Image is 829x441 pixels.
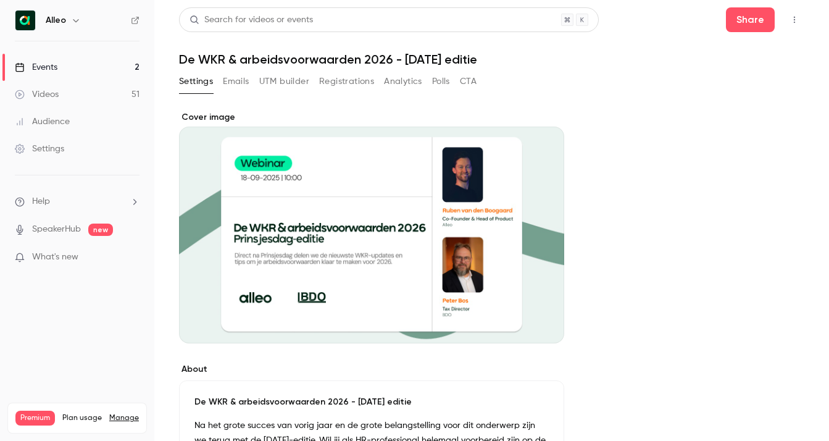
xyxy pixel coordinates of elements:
[15,115,70,128] div: Audience
[15,411,55,426] span: Premium
[109,413,139,423] a: Manage
[179,111,564,343] section: Cover image
[15,195,140,208] li: help-dropdown-opener
[259,72,309,91] button: UTM builder
[432,72,450,91] button: Polls
[32,195,50,208] span: Help
[179,72,213,91] button: Settings
[32,251,78,264] span: What's new
[15,10,35,30] img: Alleo
[125,252,140,263] iframe: Noticeable Trigger
[179,111,564,124] label: Cover image
[190,14,313,27] div: Search for videos or events
[384,72,422,91] button: Analytics
[15,88,59,101] div: Videos
[319,72,374,91] button: Registrations
[62,413,102,423] span: Plan usage
[15,61,57,73] div: Events
[223,72,249,91] button: Emails
[88,224,113,236] span: new
[15,143,64,155] div: Settings
[726,7,775,32] button: Share
[46,14,66,27] h6: Alleo
[194,396,549,408] p: De WKR & arbeidsvoorwaarden 2026 - [DATE] editie
[460,72,477,91] button: CTA
[32,223,81,236] a: SpeakerHub
[179,52,804,67] h1: De WKR & arbeidsvoorwaarden 2026 - [DATE] editie
[179,363,564,376] label: About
